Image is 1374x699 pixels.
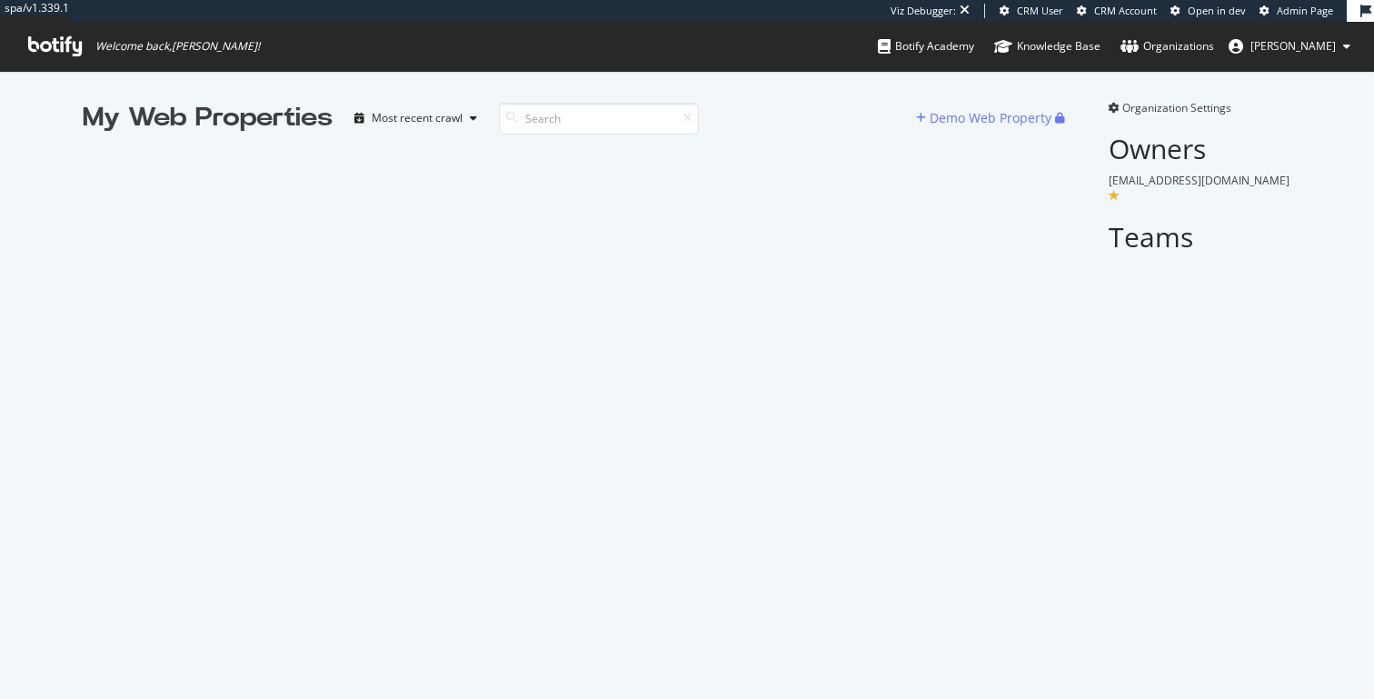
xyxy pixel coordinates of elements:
[1017,4,1063,17] span: CRM User
[1109,134,1291,164] h2: Owners
[1214,32,1365,61] button: [PERSON_NAME]
[878,22,974,71] a: Botify Academy
[891,4,956,18] div: Viz Debugger:
[347,104,484,133] button: Most recent crawl
[1122,100,1231,115] span: Organization Settings
[1277,4,1333,17] span: Admin Page
[1259,4,1333,18] a: Admin Page
[499,103,699,135] input: Search
[878,37,974,55] div: Botify Academy
[1250,38,1336,54] span: Thomas Grange
[994,37,1100,55] div: Knowledge Base
[1094,4,1157,17] span: CRM Account
[1188,4,1246,17] span: Open in dev
[83,100,333,136] div: My Web Properties
[372,113,463,124] div: Most recent crawl
[994,22,1100,71] a: Knowledge Base
[95,39,260,54] span: Welcome back, [PERSON_NAME] !
[1170,4,1246,18] a: Open in dev
[1109,222,1291,252] h2: Teams
[1120,22,1214,71] a: Organizations
[916,110,1055,125] a: Demo Web Property
[1109,173,1289,188] span: [EMAIL_ADDRESS][DOMAIN_NAME]
[916,104,1055,133] button: Demo Web Property
[1077,4,1157,18] a: CRM Account
[1120,37,1214,55] div: Organizations
[1000,4,1063,18] a: CRM User
[930,109,1051,127] div: Demo Web Property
